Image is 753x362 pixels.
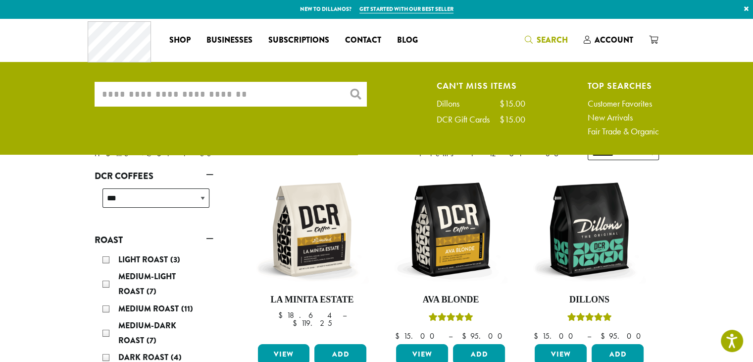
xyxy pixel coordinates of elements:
[437,82,525,89] h4: Can't Miss Items
[359,5,453,13] a: Get started with our best seller
[95,184,213,220] div: DCR Coffees
[588,82,659,89] h4: Top Searches
[95,232,213,248] a: Roast
[255,295,369,305] h4: La Minita Estate
[533,331,542,341] span: $
[292,318,332,328] bdi: 119.25
[118,271,176,297] span: Medium-Light Roast
[255,173,369,340] a: La Minita Estate
[118,320,176,346] span: Medium-Dark Roast
[395,331,403,341] span: $
[278,310,333,320] bdi: 18.64
[567,311,611,326] div: Rated 5.00 out of 5
[500,115,525,124] div: $15.00
[448,331,452,341] span: –
[533,331,577,341] bdi: 15.00
[147,286,156,297] span: (7)
[170,254,180,265] span: (3)
[461,331,506,341] bdi: 95.00
[206,34,252,47] span: Businesses
[532,173,646,287] img: DCR-12oz-Dillons-Stock-scaled.png
[395,331,439,341] bdi: 15.00
[600,331,645,341] bdi: 95.00
[500,99,525,108] div: $15.00
[118,254,170,265] span: Light Roast
[268,34,329,47] span: Subscriptions
[342,310,346,320] span: –
[588,99,659,108] a: Customer Favorites
[255,173,369,287] img: DCR-12oz-La-Minita-Estate-Stock-scaled.png
[292,318,301,328] span: $
[394,173,507,340] a: Ava BlondeRated 5.00 out of 5
[537,34,568,46] span: Search
[532,295,646,305] h4: Dillons
[588,127,659,136] a: Fair Trade & Organic
[600,331,608,341] span: $
[118,303,181,314] span: Medium Roast
[345,34,381,47] span: Contact
[517,32,576,48] a: Search
[147,335,156,346] span: (7)
[394,173,507,287] img: DCR-12oz-Ava-Blonde-Stock-scaled.png
[437,115,500,124] div: DCR Gift Cards
[95,168,213,184] a: DCR Coffees
[588,113,659,122] a: New Arrivals
[397,34,418,47] span: Blog
[461,331,470,341] span: $
[428,311,473,326] div: Rated 5.00 out of 5
[437,99,469,108] div: Dillons
[161,32,199,48] a: Shop
[587,331,591,341] span: –
[595,34,633,46] span: Account
[532,173,646,340] a: DillonsRated 5.00 out of 5
[181,303,193,314] span: (11)
[394,295,507,305] h4: Ava Blonde
[169,34,191,47] span: Shop
[278,310,286,320] span: $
